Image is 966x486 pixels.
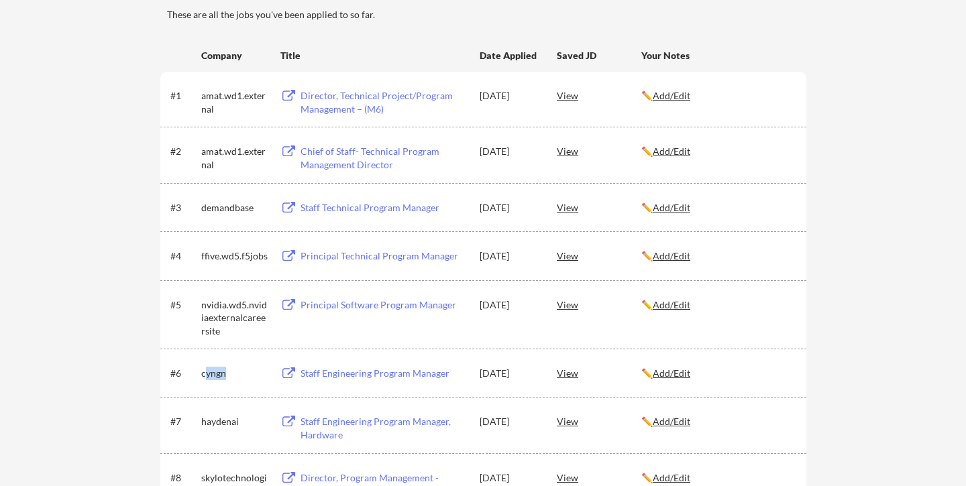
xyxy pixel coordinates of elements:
div: ✏️ [641,298,794,312]
div: ✏️ [641,471,794,485]
div: View [557,243,641,267]
div: ✏️ [641,201,794,215]
div: View [557,83,641,107]
div: Staff Technical Program Manager [301,201,467,215]
div: #1 [170,89,197,103]
u: Add/Edit [653,90,690,101]
div: [DATE] [480,415,539,428]
div: amat.wd1.external [201,145,268,171]
div: [DATE] [480,249,539,263]
div: [DATE] [480,201,539,215]
u: Add/Edit [653,202,690,213]
div: ✏️ [641,249,794,263]
u: Add/Edit [653,299,690,310]
div: #4 [170,249,197,263]
div: [DATE] [480,145,539,158]
div: These are all the jobs you've been applied to so far. [167,8,806,21]
u: Add/Edit [653,472,690,483]
div: ✏️ [641,145,794,158]
div: ✏️ [641,415,794,428]
div: #3 [170,201,197,215]
div: Your Notes [641,49,794,62]
div: #2 [170,145,197,158]
div: #8 [170,471,197,485]
div: Saved JD [557,43,641,67]
div: View [557,409,641,433]
div: Principal Technical Program Manager [301,249,467,263]
div: haydenai [201,415,268,428]
div: Chief of Staff- Technical Program Management Director [301,145,467,171]
div: Title [280,49,467,62]
u: Add/Edit [653,367,690,379]
div: Date Applied [480,49,539,62]
div: nvidia.wd5.nvidiaexternalcareersite [201,298,268,338]
div: Principal Software Program Manager [301,298,467,312]
div: View [557,361,641,385]
div: ✏️ [641,367,794,380]
div: #5 [170,298,197,312]
div: View [557,195,641,219]
div: #7 [170,415,197,428]
div: Director, Technical Project/Program Management – (M6) [301,89,467,115]
div: [DATE] [480,471,539,485]
div: cyngn [201,367,268,380]
div: Staff Engineering Program Manager, Hardware [301,415,467,441]
div: demandbase [201,201,268,215]
u: Add/Edit [653,250,690,261]
div: Staff Engineering Program Manager [301,367,467,380]
u: Add/Edit [653,416,690,427]
div: Company [201,49,268,62]
div: View [557,139,641,163]
u: Add/Edit [653,145,690,157]
div: amat.wd1.external [201,89,268,115]
div: [DATE] [480,298,539,312]
div: #6 [170,367,197,380]
div: [DATE] [480,89,539,103]
div: View [557,292,641,316]
div: [DATE] [480,367,539,380]
div: ffive.wd5.f5jobs [201,249,268,263]
div: ✏️ [641,89,794,103]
